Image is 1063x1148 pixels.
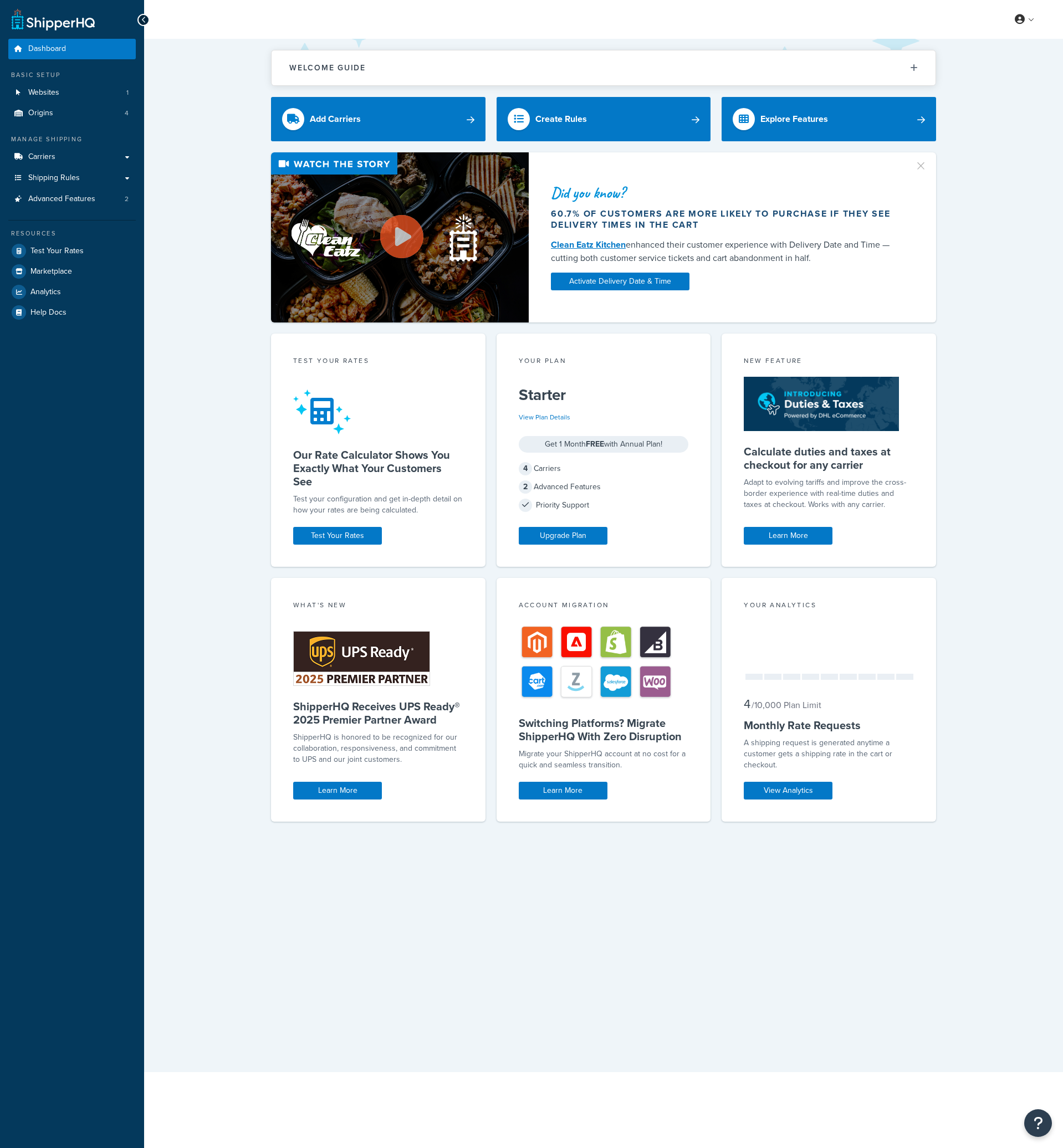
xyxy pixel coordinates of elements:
[744,719,914,732] h5: Monthly Rate Requests
[1024,1109,1052,1137] button: Open Resource Center
[551,208,901,230] div: 60.7% of customers are more likely to purchase if they see delivery times in the cart
[744,782,832,799] a: View Analytics
[293,600,463,613] div: What's New
[8,168,136,188] a: Shipping Rules
[126,88,129,98] span: 1
[519,462,532,475] span: 4
[744,527,832,545] a: Learn More
[289,64,366,72] h2: Welcome Guide
[744,445,914,471] h5: Calculate duties and taxes at checkout for any carrier
[519,749,689,771] div: Migrate your ShipperHQ account at no cost for a quick and seamless transition.
[8,189,136,209] li: Advanced Features
[293,527,382,545] a: Test Your Rates
[271,97,485,141] a: Add Carriers
[8,103,136,124] li: Origins
[722,97,936,141] a: Explore Features
[8,189,136,209] a: Advanced Features2
[586,438,604,450] strong: FREE
[28,173,80,183] span: Shipping Rules
[551,238,626,251] a: Clean Eatz Kitchen
[8,147,136,167] a: Carriers
[30,247,84,256] span: Test Your Rates
[744,737,914,771] div: A shipping request is generated anytime a customer gets a shipping rate in the cart or checkout.
[519,480,532,494] span: 2
[271,152,529,322] img: Video thumbnail
[8,135,136,144] div: Manage Shipping
[519,527,607,545] a: Upgrade Plan
[744,695,750,713] span: 4
[744,477,914,510] p: Adapt to evolving tariffs and improve the cross-border experience with real-time duties and taxes...
[497,97,711,141] a: Create Rules
[310,111,361,127] div: Add Carriers
[8,70,136,80] div: Basic Setup
[28,194,95,204] span: Advanced Features
[293,782,382,799] a: Learn More
[519,600,689,613] div: Account Migration
[28,152,55,162] span: Carriers
[519,386,689,404] h5: Starter
[293,732,463,765] p: ShipperHQ is honored to be recognized for our collaboration, responsiveness, and commitment to UP...
[519,356,689,368] div: Your Plan
[519,782,607,799] a: Learn More
[293,700,463,726] h5: ShipperHQ Receives UPS Ready® 2025 Premier Partner Award
[272,50,936,85] button: Welcome Guide
[30,267,72,276] span: Marketplace
[28,88,59,98] span: Websites
[8,282,136,302] a: Analytics
[8,39,136,59] a: Dashboard
[551,185,901,201] div: Did you know?
[760,111,828,127] div: Explore Features
[519,436,689,453] div: Get 1 Month with Annual Plan!
[293,356,463,368] div: Test your rates
[551,238,901,265] div: enhanced their customer experience with Delivery Date and Time — cutting both customer service ti...
[8,83,136,103] a: Websites1
[30,308,67,317] span: Help Docs
[293,448,463,488] h5: Our Rate Calculator Shows You Exactly What Your Customers See
[519,716,689,743] h5: Switching Platforms? Migrate ShipperHQ With Zero Disruption
[8,83,136,103] li: Websites
[519,498,689,513] div: Priority Support
[8,241,136,261] a: Test Your Rates
[125,194,129,204] span: 2
[551,273,689,290] a: Activate Delivery Date & Time
[8,262,136,281] a: Marketplace
[519,479,689,495] div: Advanced Features
[535,111,587,127] div: Create Rules
[125,109,129,118] span: 4
[8,103,136,124] a: Origins4
[8,303,136,322] a: Help Docs
[30,288,61,297] span: Analytics
[28,44,66,54] span: Dashboard
[293,494,463,516] div: Test your configuration and get in-depth detail on how your rates are being calculated.
[519,412,570,422] a: View Plan Details
[519,461,689,476] div: Carriers
[752,699,821,711] small: / 10,000 Plan Limit
[8,229,136,238] div: Resources
[744,600,914,613] div: Your Analytics
[28,109,53,118] span: Origins
[744,356,914,368] div: New Feature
